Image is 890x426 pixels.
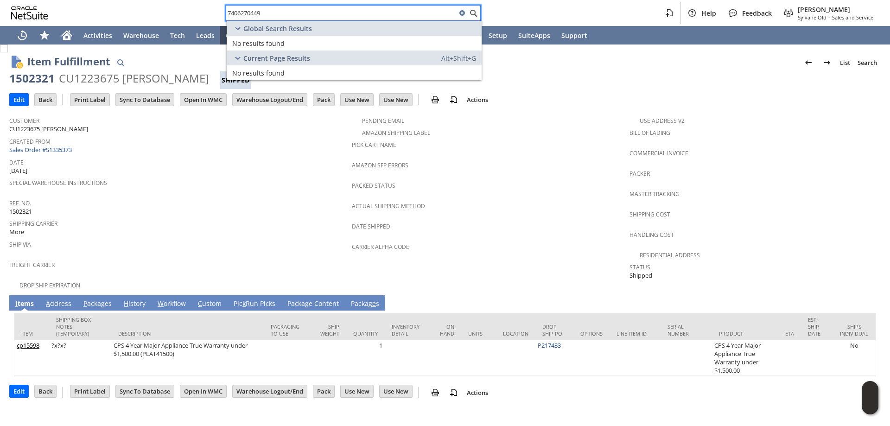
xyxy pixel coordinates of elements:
[629,129,670,137] a: Bill Of Lading
[352,161,408,169] a: Amazon SFP Errors
[9,138,51,146] a: Created From
[798,14,826,21] span: Sylvane Old
[198,299,202,308] span: C
[124,299,128,308] span: H
[438,323,454,337] div: On Hand
[285,299,341,309] a: Package Content
[115,57,126,68] img: Quick Find
[61,30,72,41] svg: Home
[44,299,74,309] a: Address
[380,94,412,106] input: Use New
[352,182,395,190] a: Packed Status
[349,299,381,309] a: Packages
[839,323,869,337] div: Ships Individual
[640,117,685,125] a: Use Address V2
[828,14,830,21] span: -
[9,179,107,187] a: Special Warehouse Instructions
[56,26,78,45] a: Home
[49,340,111,376] td: ?x?x?
[10,385,28,397] input: Edit
[27,54,110,69] h1: Item Fulfillment
[70,94,109,106] input: Print Label
[483,26,513,45] a: Setup
[35,385,56,397] input: Back
[629,263,650,271] a: Status
[233,94,307,106] input: Warehouse Logout/End
[513,26,556,45] a: SuiteApps
[346,340,385,376] td: 1
[468,330,489,337] div: Units
[243,54,310,63] span: Current Page Results
[9,241,31,248] a: Ship Via
[226,31,271,40] span: Opportunities
[35,94,56,106] input: Back
[448,94,459,105] img: add-record.svg
[561,31,587,40] span: Support
[542,323,566,337] div: Drop Ship PO
[352,202,425,210] a: Actual Shipping Method
[372,299,376,308] span: e
[19,281,80,289] a: Drop Ship Expiration
[441,54,476,63] span: Alt+Shift+G
[233,385,307,397] input: Warehouse Logout/End
[11,26,33,45] a: Recent Records
[81,299,114,309] a: Packages
[116,385,174,397] input: Sync To Database
[352,243,409,251] a: Carrier Alpha Code
[9,166,27,175] span: [DATE]
[489,31,507,40] span: Setup
[220,71,251,89] div: Shipped
[629,149,688,157] a: Commercial Invoice
[196,31,215,40] span: Leads
[243,24,312,33] span: Global Search Results
[271,323,304,337] div: Packaging to Use
[629,190,680,198] a: Master Tracking
[83,31,112,40] span: Activities
[719,330,771,337] div: Product
[11,6,48,19] svg: logo
[463,95,492,104] a: Actions
[629,210,670,218] a: Shipping Cost
[227,36,482,51] a: No results found
[123,31,159,40] span: Warehouse
[362,129,430,137] a: Amazon Shipping Label
[463,388,492,397] a: Actions
[742,9,772,18] span: Feedback
[59,71,209,86] div: CU1223675 [PERSON_NAME]
[629,231,674,239] a: Handling Cost
[111,340,264,376] td: CPS 4 Year Major Appliance True Warranty under $1,500.00 (PLAT41500)
[448,387,459,398] img: add-record.svg
[862,381,878,414] iframe: Click here to launch Oracle Guided Learning Help Panel
[9,117,39,125] a: Customer
[226,7,457,19] input: Search
[313,94,334,106] input: Pack
[518,31,550,40] span: SuiteApps
[9,146,74,154] a: Sales Order #S1335373
[33,26,56,45] div: Shortcuts
[70,385,109,397] input: Print Label
[196,299,224,309] a: Custom
[121,299,148,309] a: History
[21,330,42,337] div: Item
[341,385,373,397] input: Use New
[352,223,390,230] a: Date Shipped
[430,387,441,398] img: print.svg
[118,330,257,337] div: Description
[170,31,185,40] span: Tech
[341,94,373,106] input: Use New
[78,26,118,45] a: Activities
[430,94,441,105] img: print.svg
[836,55,854,70] a: List
[701,9,716,18] span: Help
[468,7,479,19] svg: Search
[864,297,875,308] a: Unrolled view on
[9,159,24,166] a: Date
[318,323,339,337] div: Ship Weight
[629,170,650,178] a: Packer
[83,299,87,308] span: P
[313,385,334,397] input: Pack
[191,26,220,45] a: Leads
[9,207,32,216] span: 1502321
[242,299,246,308] span: k
[352,141,396,149] a: Pick Cart Name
